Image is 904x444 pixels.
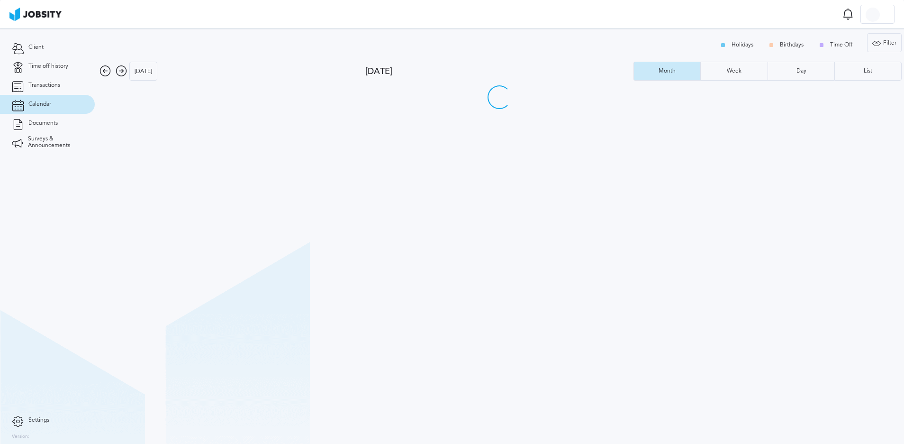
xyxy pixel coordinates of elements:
[28,82,60,89] span: Transactions
[633,62,700,81] button: Month
[130,62,157,81] div: [DATE]
[12,434,29,440] label: Version:
[28,44,44,51] span: Client
[28,101,51,108] span: Calendar
[834,62,902,81] button: List
[654,68,680,74] div: Month
[28,136,83,149] span: Surveys & Announcements
[792,68,811,74] div: Day
[722,68,746,74] div: Week
[365,66,633,76] div: [DATE]
[28,417,49,424] span: Settings
[28,120,58,127] span: Documents
[129,62,157,81] button: [DATE]
[9,8,62,21] img: ab4bad089aa723f57921c736e9817d99.png
[868,34,901,53] div: Filter
[700,62,767,81] button: Week
[28,63,68,70] span: Time off history
[867,33,902,52] button: Filter
[768,62,834,81] button: Day
[859,68,877,74] div: List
